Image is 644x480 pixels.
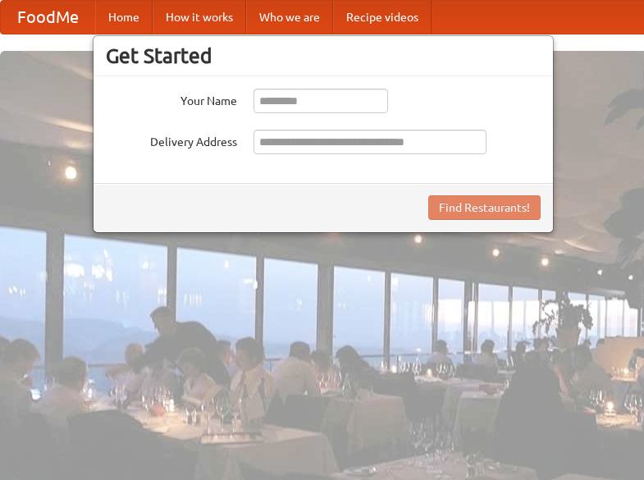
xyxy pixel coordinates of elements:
[333,1,432,34] a: Recipe videos
[106,89,237,109] label: Your Name
[95,1,153,34] a: Home
[106,43,541,68] h3: Get Started
[153,1,246,34] a: How it works
[428,195,541,220] button: Find Restaurants!
[246,1,333,34] a: Who we are
[1,1,95,34] a: FoodMe
[106,130,237,150] label: Delivery Address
